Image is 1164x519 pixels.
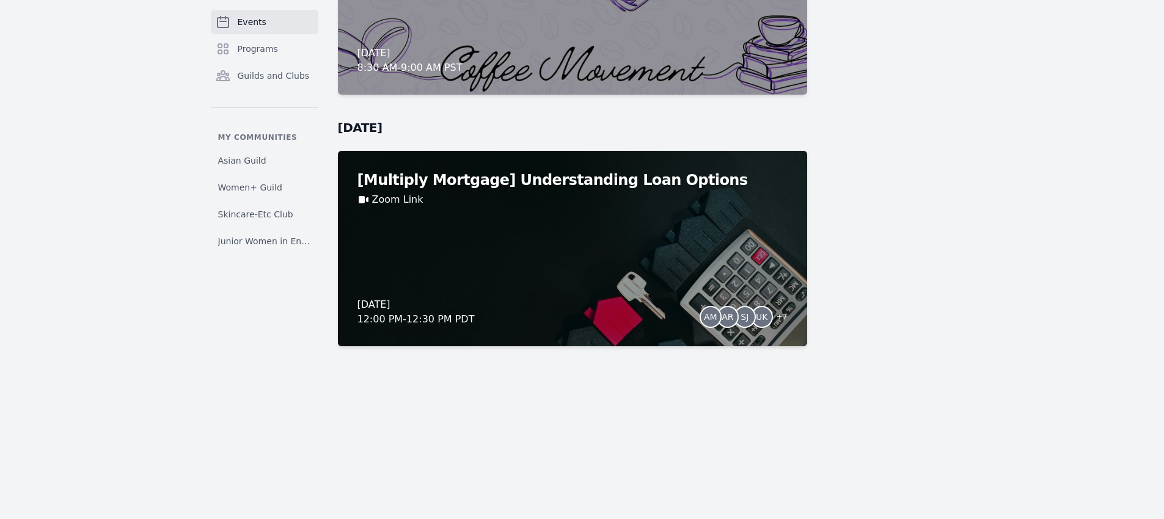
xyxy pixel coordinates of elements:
span: Women+ Guild [218,181,282,194]
span: SJ [741,313,749,321]
a: Asian Guild [211,150,318,172]
nav: Sidebar [211,10,318,252]
h2: [DATE] [338,119,807,136]
span: Events [238,16,266,28]
span: Guilds and Clubs [238,70,310,82]
a: Junior Women in Engineering Club [211,230,318,252]
span: UK [756,313,767,321]
a: [Multiply Mortgage] Understanding Loan OptionsZoom Link[DATE]12:00 PM-12:30 PM PDTAMARSJUK+7 [338,151,807,346]
span: Junior Women in Engineering Club [218,235,311,247]
span: Programs [238,43,278,55]
div: [DATE] 8:30 AM - 9:00 AM PST [357,46,463,75]
a: Events [211,10,318,34]
span: AR [722,313,733,321]
span: Skincare-Etc Club [218,208,293,220]
p: My communities [211,132,318,142]
div: [DATE] 12:00 PM - 12:30 PM PDT [357,297,475,327]
h2: [Multiply Mortgage] Understanding Loan Options [357,170,788,190]
span: AM [704,313,717,321]
a: Skincare-Etc Club [211,203,318,225]
span: + 7 [769,310,788,327]
a: Women+ Guild [211,176,318,198]
a: Guilds and Clubs [211,64,318,88]
a: Zoom Link [372,192,423,207]
span: Asian Guild [218,154,266,167]
a: Programs [211,37,318,61]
